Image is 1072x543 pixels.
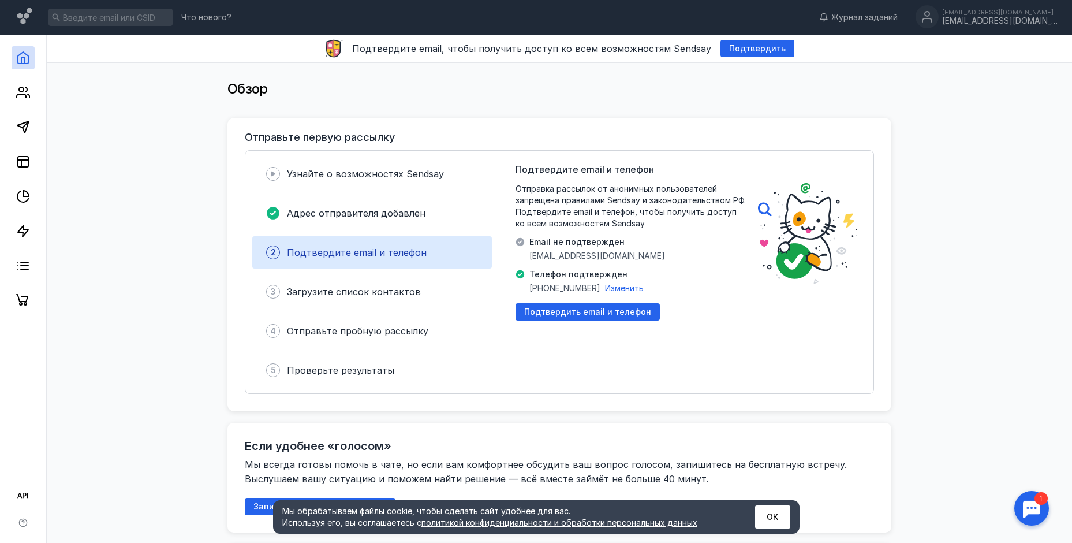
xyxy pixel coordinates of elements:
[48,9,173,26] input: Введите email или CSID
[352,43,711,54] span: Подтвердите email, чтобы получить доступ ко всем возможностям Sendsay
[282,505,727,529] div: Мы обрабатываем файлы cookie, чтобы сделать сайт удобнее для вас. Используя его, вы соглашаетесь c
[287,247,427,258] span: Подтвердите email и телефон
[245,501,395,511] a: Записаться на онлайн-встречу
[287,286,421,297] span: Загрузите список контактов
[245,132,395,143] h3: Отправьте первую рассылку
[271,365,276,376] span: 5
[287,325,428,337] span: Отправьте пробную рассылку
[529,250,665,262] span: [EMAIL_ADDRESS][DOMAIN_NAME]
[175,13,237,21] a: Что нового?
[516,183,746,229] span: Отправка рассылок от анонимных пользователей запрещена правилами Sendsay и законодательством РФ. ...
[26,7,39,20] div: 1
[720,40,794,57] button: Подтвердить
[287,365,394,376] span: Проверьте результаты
[253,502,387,512] span: Записаться на онлайн-встречу
[758,183,857,284] img: poster
[181,13,231,21] span: Что нового?
[605,282,644,294] button: Изменить
[942,9,1058,16] div: [EMAIL_ADDRESS][DOMAIN_NAME]
[516,303,660,321] button: Подтвердить email и телефон
[245,498,395,515] button: Записаться на онлайн-встречу
[516,162,654,176] span: Подтвердите email и телефон
[271,247,276,258] span: 2
[287,168,444,180] span: Узнайте о возможностях Sendsay
[529,236,665,248] span: Email не подтвержден
[270,286,276,297] span: 3
[421,518,697,527] a: политикой конфиденциальности и обработки персональных данных
[287,207,425,219] span: Адрес отправителя добавлен
[729,44,786,54] span: Подтвердить
[831,12,898,23] span: Журнал заданий
[529,269,644,280] span: Телефон подтвержден
[245,459,850,485] span: Мы всегда готовы помочь в чате, но если вам комфортнее обсудить ваш вопрос голосом, запишитесь на...
[524,307,651,317] span: Подтвердить email и телефон
[245,439,391,453] h2: Если удобнее «голосом»
[755,505,790,529] button: ОК
[227,80,268,97] span: Обзор
[605,283,644,293] span: Изменить
[270,325,276,337] span: 4
[942,16,1058,26] div: [EMAIL_ADDRESS][DOMAIN_NAME]
[813,12,903,23] a: Журнал заданий
[529,282,600,294] span: [PHONE_NUMBER]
